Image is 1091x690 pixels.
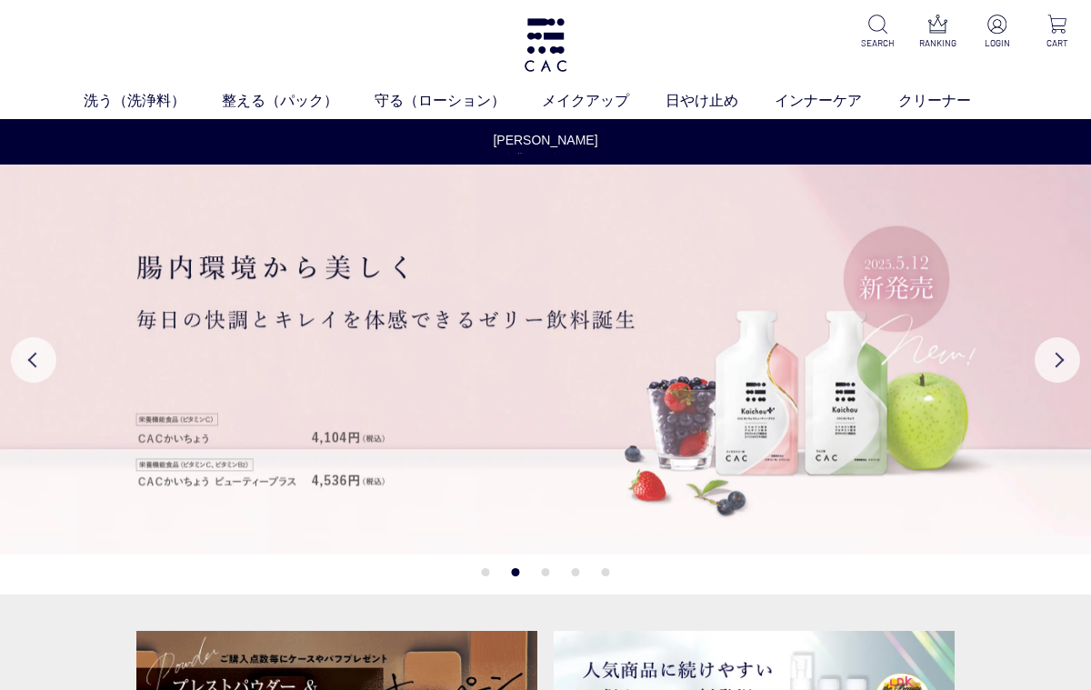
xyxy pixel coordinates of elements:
[775,90,898,112] a: インナーケア
[858,36,896,50] p: SEARCH
[522,18,569,72] img: logo
[978,36,1016,50] p: LOGIN
[918,36,956,50] p: RANKING
[11,337,56,383] button: Previous
[1038,36,1076,50] p: CART
[1035,337,1080,383] button: Next
[978,15,1016,50] a: LOGIN
[222,90,375,112] a: 整える（パック）
[572,568,580,576] button: 4 of 5
[918,15,956,50] a: RANKING
[375,90,542,112] a: 守る（ローション）
[1038,15,1076,50] a: CART
[542,568,550,576] button: 3 of 5
[482,568,490,576] button: 1 of 5
[512,568,520,576] button: 2 of 5
[602,568,610,576] button: 5 of 5
[666,90,775,112] a: 日やけ止め
[898,90,1007,112] a: クリーナー
[84,90,222,112] a: 洗う（洗浄料）
[858,15,896,50] a: SEARCH
[488,131,603,169] a: [PERSON_NAME]休業のお知らせ
[542,90,666,112] a: メイクアップ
